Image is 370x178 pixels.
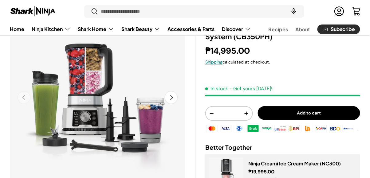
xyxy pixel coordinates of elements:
img: bpi [287,124,301,133]
summary: Ninja Kitchen [28,23,74,35]
img: maya [260,124,274,133]
button: Add to cart [258,106,360,120]
nav: Primary [10,23,251,35]
img: visa [219,124,233,133]
a: Accessories & Parts [167,23,215,35]
img: grabpay [246,124,260,133]
p: - Get yours [DATE]! [229,85,272,92]
summary: Shark Home [74,23,118,35]
speech-search-button: Search by voice [284,5,304,18]
img: gcash [233,124,246,133]
a: Recipes [268,23,288,35]
img: ubp [301,124,314,133]
a: Subscribe [317,25,360,34]
a: Shipping [205,59,222,65]
img: metrobank [342,124,355,133]
img: master [205,124,219,133]
img: landbank [355,124,369,133]
img: billease [274,124,287,133]
summary: Shark Beauty [118,23,164,35]
summary: Discover [218,23,254,35]
img: qrph [314,124,328,133]
h2: Better Together [205,143,360,152]
span: Subscribe [331,27,355,32]
a: Ninja Creami Ice Cream Maker (NC300) [248,160,341,167]
a: Home [10,23,24,35]
img: bdo [328,124,342,133]
div: calculated at checkout. [205,59,360,65]
nav: Secondary [254,23,360,35]
span: In stock [205,85,228,92]
img: Shark Ninja Philippines [10,6,56,17]
strong: ₱14,995.00 [205,45,251,56]
a: About [295,23,310,35]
